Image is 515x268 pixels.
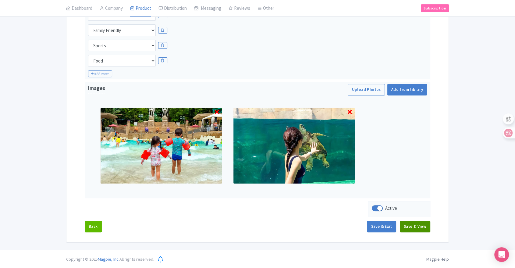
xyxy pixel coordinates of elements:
[400,221,430,232] button: Save & View
[100,108,222,184] img: yzl7wikhpmiirj6pn470.webp
[421,4,449,12] a: Subscription
[387,84,427,95] a: Add from library
[98,256,119,262] span: Magpie, Inc.
[88,70,112,77] i: Add more
[385,205,397,212] div: Active
[348,84,385,95] button: Upload Photos
[88,84,105,94] span: Images
[62,256,158,263] div: Copyright © 2025 All rights reserved.
[426,256,449,262] a: Magpie Help
[494,247,509,262] div: Open Intercom Messenger
[85,221,102,232] button: Back
[233,108,355,184] img: kjk0ucliek4rnbb595zn.webp
[367,221,396,232] button: Save & Exit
